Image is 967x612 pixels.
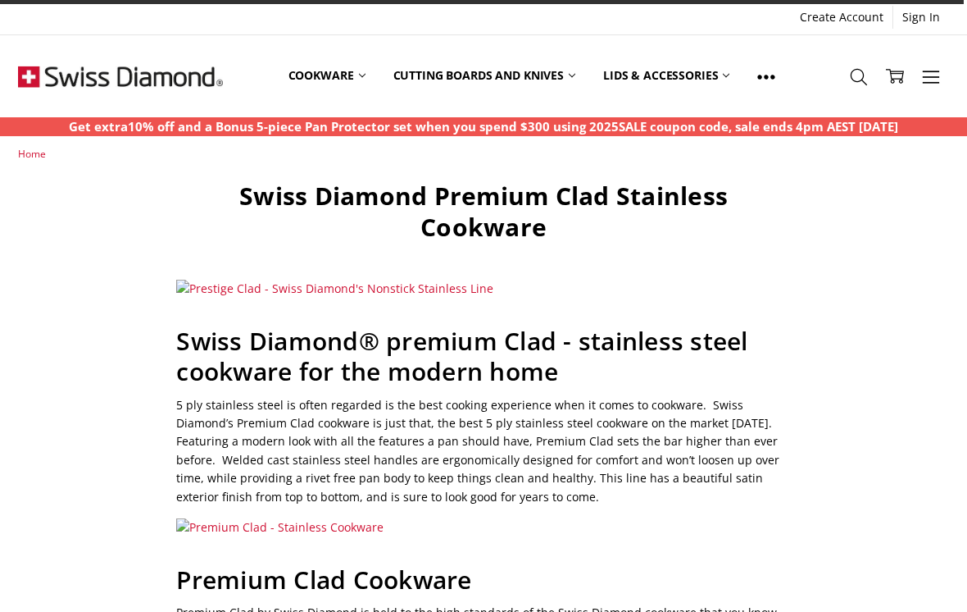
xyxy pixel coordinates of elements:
[18,35,223,117] img: Free Shipping On Every Order
[176,326,790,387] h2: Swiss Diamond® premium Clad - stainless steel cookware for the modern home
[69,117,898,136] p: Get extra10% off and a Bonus 5-piece Pan Protector set when you spend $300 using 2025SALE coupon ...
[176,564,790,596] h2: Premium Clad Cookware
[176,180,790,242] h1: Swiss Diamond Premium Clad Stainless Cookware
[791,6,892,29] a: Create Account
[275,39,379,112] a: Cookware
[379,39,590,112] a: Cutting boards and knives
[176,280,493,298] img: Prestige Clad - Swiss Diamond's Nonstick Stainless Line
[18,147,46,161] a: Home
[589,39,743,112] a: Lids & Accessories
[176,518,384,537] img: Premium Clad - Stainless Cookware
[893,6,949,29] a: Sign In
[176,396,790,506] p: 5 ply stainless steel is often regarded is the best cooking experience when it comes to cookware....
[743,39,789,113] a: Show All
